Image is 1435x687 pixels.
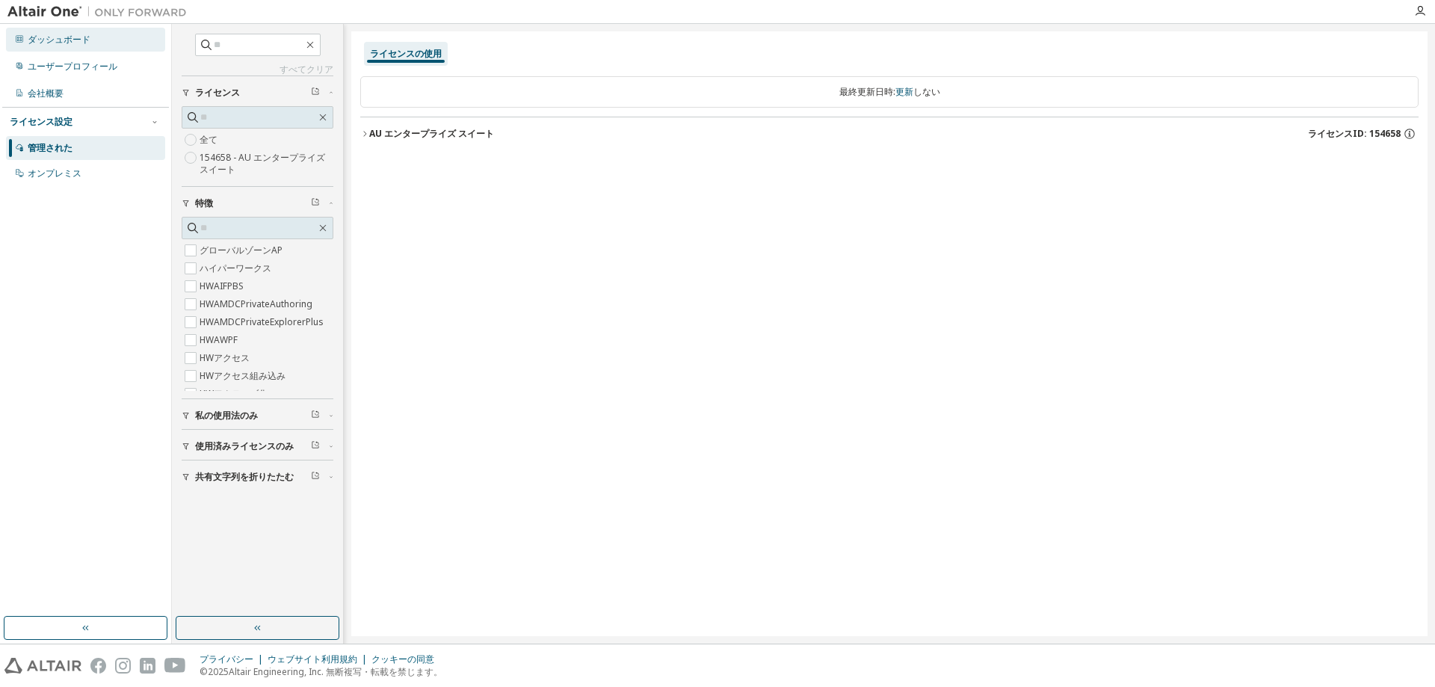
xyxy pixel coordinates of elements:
font: ライセンス設定 [10,115,72,128]
font: しない [913,85,940,98]
img: altair_logo.svg [4,658,81,674]
button: 特徴 [182,187,333,220]
img: facebook.svg [90,658,106,674]
button: ライセンス [182,76,333,109]
font: ライセンス [195,86,240,99]
button: AU エンタープライズ スイートライセンスID: 154658 [360,117,1419,150]
font: ユーザープロフィール [28,60,117,73]
font: 特徴 [195,197,213,209]
font: Altair Engineering, Inc. 無断複写・転載を禁じます。 [229,665,442,678]
font: プライバシー [200,653,253,665]
font: HWAIFPBS [200,280,244,292]
font: 管理された [28,141,72,154]
font: 共有文字列を折りたたむ [195,470,294,483]
button: 共有文字列を折りたたむ [182,460,333,493]
font: すべてクリア [280,63,333,76]
font: HWAMDCPrivateAuthoring [200,298,312,310]
font: 私の使用法のみ [195,409,258,422]
span: フィルターをクリア [311,471,320,483]
button: 私の使用法のみ [182,399,333,432]
font: HWアクセス組み込み [200,369,286,382]
font: HWアクティブ化 [200,387,268,400]
font: 会社概要 [28,87,64,99]
span: フィルターをクリア [311,87,320,99]
font: 使用済みライセンスのみ [195,440,294,452]
span: フィルターをクリア [311,410,320,422]
font: HWAMDCPrivateExplorerPlus [200,315,324,328]
img: アルタイルワン [7,4,194,19]
font: ライセンスID: 154658 [1308,127,1401,140]
font: 2025 [208,665,229,678]
font: ウェブサイト利用規約 [268,653,357,665]
span: フィルターをクリア [311,197,320,209]
font: © [200,665,208,678]
font: HWアクセス [200,351,250,364]
font: ライセンスの使用 [370,47,442,60]
img: linkedin.svg [140,658,155,674]
font: ハイパーワークス [200,262,271,274]
font: グローバルゾーンAP [200,244,283,256]
font: 最終更新日時: [839,85,895,98]
span: フィルターをクリア [311,440,320,452]
font: クッキーの同意 [371,653,434,665]
button: 使用済みライセンスのみ [182,430,333,463]
font: HWAWPF [200,333,238,346]
img: instagram.svg [115,658,131,674]
font: 更新 [895,85,913,98]
font: オンプレミス [28,167,81,179]
font: 154658 - AU エンタープライズ スイート [200,151,325,176]
img: youtube.svg [164,658,186,674]
font: 全て [200,133,217,146]
font: AU エンタープライズ スイート [369,127,494,140]
font: ダッシュボード [28,33,90,46]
